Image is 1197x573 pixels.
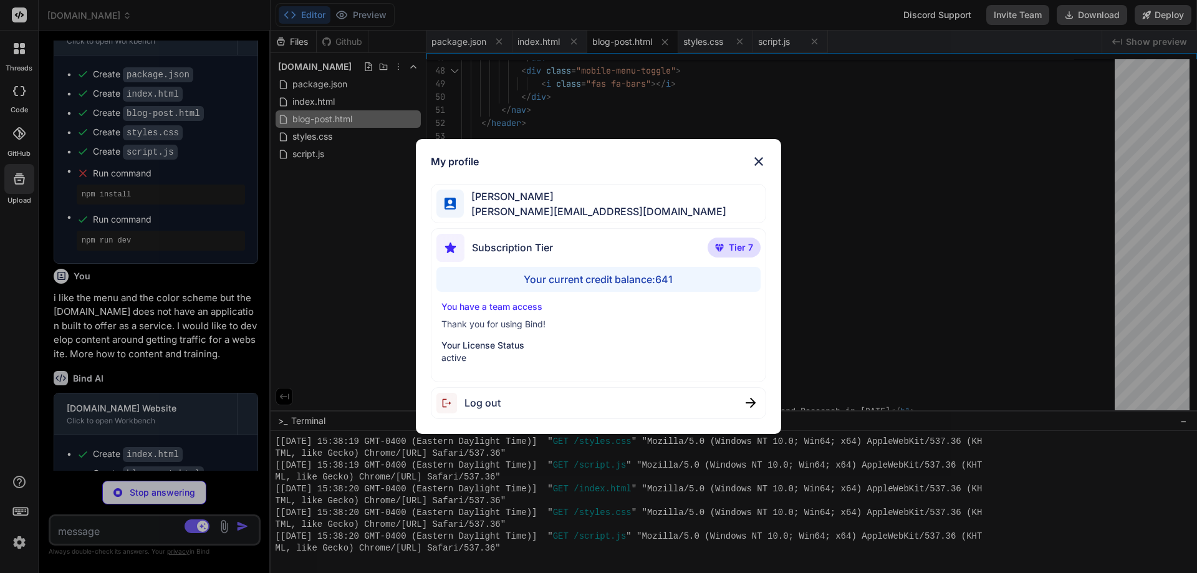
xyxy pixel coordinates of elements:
[729,241,753,254] span: Tier 7
[436,267,761,292] div: Your current credit balance: 641
[445,198,456,209] img: profile
[472,240,553,255] span: Subscription Tier
[436,393,464,413] img: logout
[464,189,726,204] span: [PERSON_NAME]
[441,318,756,330] p: Thank you for using Bind!
[436,234,464,262] img: subscription
[431,154,479,169] h1: My profile
[441,339,756,352] p: Your License Status
[715,244,724,251] img: premium
[751,154,766,169] img: close
[441,301,756,313] p: You have a team access
[746,398,756,408] img: close
[441,352,756,364] p: active
[464,204,726,219] span: [PERSON_NAME][EMAIL_ADDRESS][DOMAIN_NAME]
[464,395,501,410] span: Log out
